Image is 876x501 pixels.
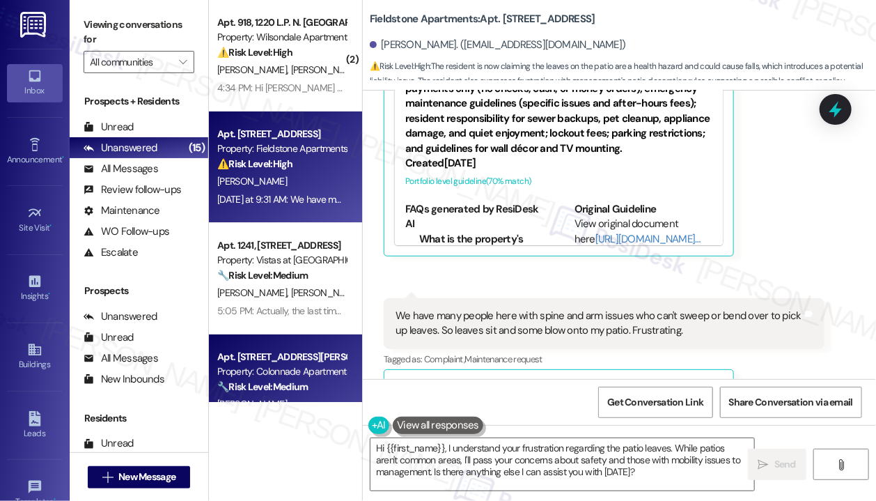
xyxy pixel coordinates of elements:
span: Share Conversation via email [729,395,853,410]
span: [PERSON_NAME] [217,175,287,187]
div: New Inbounds [84,372,164,387]
div: Escalate [84,245,138,260]
i:  [836,459,846,470]
a: Leads [7,407,63,445]
div: Property: Fieldstone Apartments [217,141,346,156]
button: Share Conversation via email [720,387,862,418]
div: Portfolio level guideline ( 70 % match) [405,174,712,189]
i:  [102,472,113,483]
span: [PERSON_NAME] [217,398,287,410]
div: Property: Colonnade Apartments [217,364,346,379]
div: View original document here [574,217,713,247]
span: Complaint , [424,353,465,365]
b: Fieldstone Apartments: Apt. [STREET_ADDRESS] [370,12,595,26]
a: Inbox [7,64,63,102]
div: Apt. 918, 1220 L.P. N. [GEOGRAPHIC_DATA] [217,15,346,30]
div: All Messages [84,351,158,366]
div: [PERSON_NAME]. ([EMAIL_ADDRESS][DOMAIN_NAME]) [370,38,626,52]
input: All communities [90,51,172,73]
div: Created [DATE] [405,156,712,171]
div: Prospects [70,284,208,298]
button: Get Conversation Link [598,387,712,418]
div: Unread [84,436,134,451]
div: Apt. [STREET_ADDRESS] [217,127,346,141]
i:  [179,56,187,68]
span: • [62,153,64,162]
span: • [50,221,52,231]
div: Unread [84,330,134,345]
i:  [758,459,769,470]
span: Maintenance request [464,353,542,365]
div: Tagged as: [384,349,824,369]
div: All Messages [84,162,158,176]
span: [PERSON_NAME] [291,63,361,76]
strong: ⚠️ Risk Level: High [217,46,292,59]
span: : The resident is now claiming the leaves on the patio are a health hazard and could cause falls,... [370,59,876,104]
div: Review follow-ups [84,183,181,197]
div: Prospects + Residents [70,94,208,109]
span: Get Conversation Link [607,395,703,410]
img: ResiDesk Logo [20,12,49,38]
div: Apt. [STREET_ADDRESS][PERSON_NAME] [217,350,346,364]
span: [PERSON_NAME] [217,63,291,76]
span: New Message [118,470,175,484]
label: Viewing conversations for [84,14,194,51]
div: Apt. 1241, [STREET_ADDRESS] [217,238,346,253]
a: [URL][DOMAIN_NAME]… [595,232,701,246]
div: Property: Wilsondale Apartments [217,30,346,45]
b: Original Guideline [574,202,657,216]
strong: ⚠️ Risk Level: High [217,157,292,170]
a: Site Visit • [7,201,63,239]
div: (15) [185,137,208,159]
div: Unread [84,120,134,134]
strong: ⚠️ Risk Level: High [370,61,430,72]
a: Insights • [7,270,63,307]
span: [PERSON_NAME] [217,286,291,299]
div: Property: Vistas at [GEOGRAPHIC_DATA] [217,253,346,268]
span: Send [774,457,796,472]
div: Maintenance [84,203,160,218]
a: Buildings [7,338,63,376]
div: Residents [70,411,208,426]
button: Send [748,449,806,480]
strong: 🔧 Risk Level: Medium [217,269,308,282]
div: We have many people here with spine and arm issues who can't sweep or bend over to pick up leaves... [396,309,802,339]
span: • [48,289,50,299]
li: What is the property's phone number for emergencies? [419,232,544,277]
div: Unanswered [84,141,157,155]
div: Park Properties - Fieldstone Apartments: Online rent payments only (no checks, cash, or money ord... [405,67,712,157]
span: [PERSON_NAME] [291,286,361,299]
button: New Message [88,466,191,488]
div: Unanswered [84,309,157,324]
textarea: Hi {{first_name}}, I understand your frustration regarding the patio leaves. While patios aren't ... [370,438,754,491]
strong: 🔧 Risk Level: Medium [217,380,308,393]
div: WO Follow-ups [84,224,169,239]
b: FAQs generated by ResiDesk AI [405,202,539,231]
